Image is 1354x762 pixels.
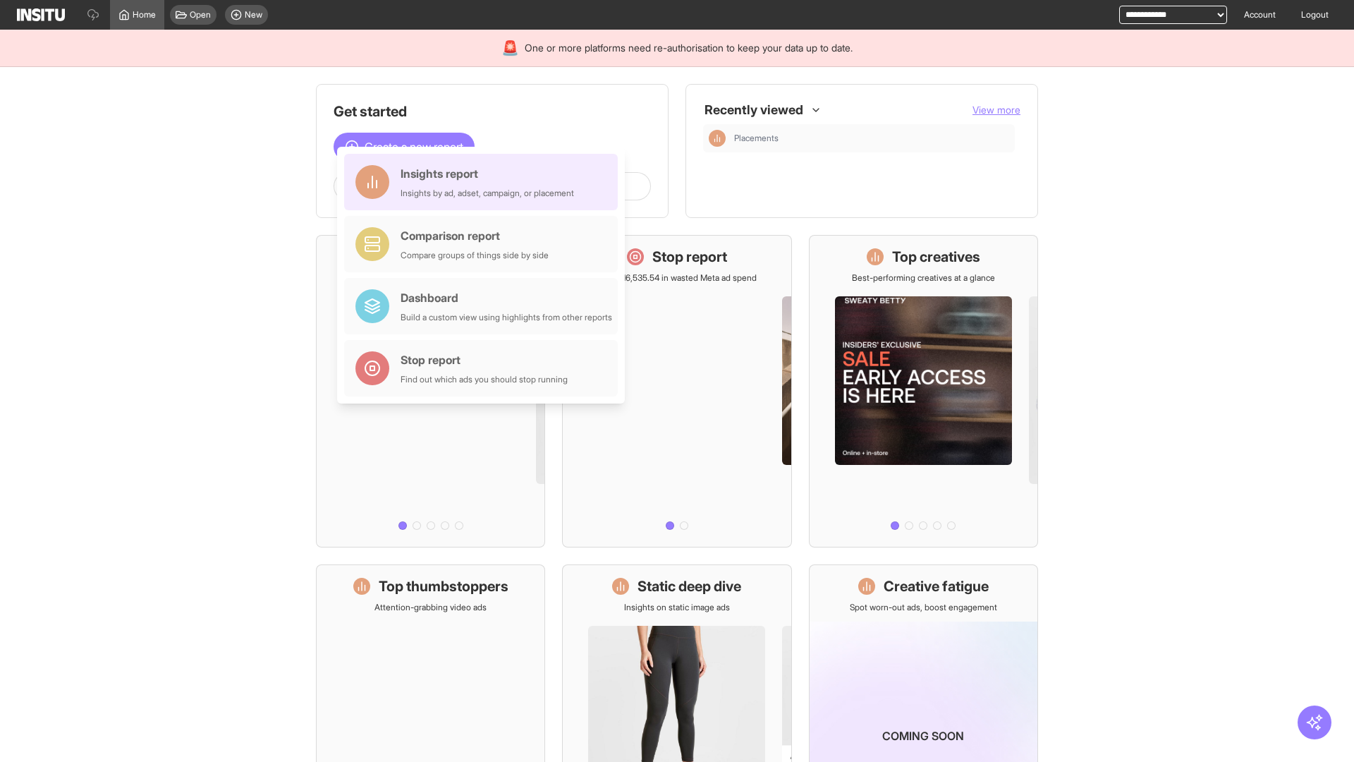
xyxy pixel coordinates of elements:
div: Insights report [401,165,574,182]
div: Find out which ads you should stop running [401,374,568,385]
h1: Get started [334,102,651,121]
span: View more [972,104,1020,116]
p: Best-performing creatives at a glance [852,272,995,284]
span: Open [190,9,211,20]
div: Stop report [401,351,568,368]
a: Top creativesBest-performing creatives at a glance [809,235,1038,548]
h1: Static deep dive [638,576,741,596]
p: Attention-grabbing video ads [374,602,487,613]
span: Placements [734,133,779,144]
div: Dashboard [401,289,612,306]
a: Stop reportSave £16,535.54 in wasted Meta ad spend [562,235,791,548]
a: What's live nowSee all active ads instantly [316,235,545,548]
div: 🚨 [501,38,519,58]
h1: Top thumbstoppers [379,576,508,596]
div: Compare groups of things side by side [401,250,549,261]
span: One or more platforms need re-authorisation to keep your data up to date. [525,41,853,55]
div: Comparison report [401,227,549,244]
span: Home [133,9,156,20]
button: View more [972,103,1020,117]
div: Insights [709,130,726,147]
div: Build a custom view using highlights from other reports [401,312,612,323]
p: Insights on static image ads [624,602,730,613]
p: Save £16,535.54 in wasted Meta ad spend [597,272,757,284]
h1: Top creatives [892,247,980,267]
button: Create a new report [334,133,475,161]
span: Create a new report [365,138,463,155]
h1: Stop report [652,247,727,267]
img: Logo [17,8,65,21]
span: Placements [734,133,1009,144]
span: New [245,9,262,20]
div: Insights by ad, adset, campaign, or placement [401,188,574,199]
